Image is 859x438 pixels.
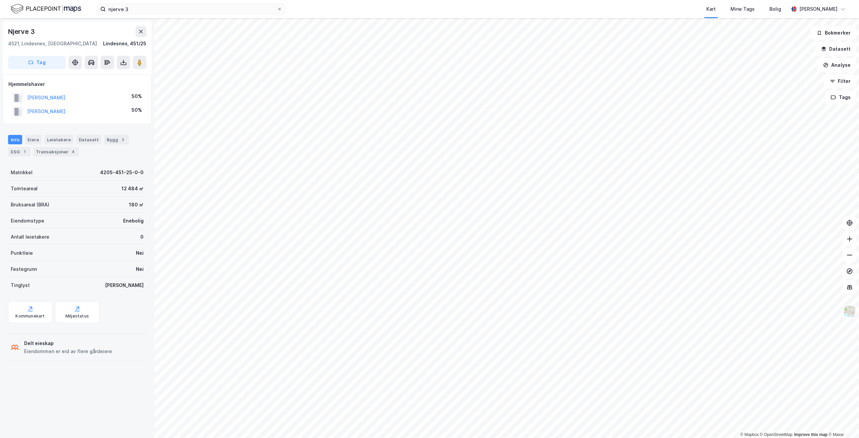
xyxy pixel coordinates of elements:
div: Bygg [104,135,129,144]
button: Datasett [815,42,856,56]
div: Eiendomstype [11,217,44,225]
div: Festegrunn [11,265,37,273]
div: Transaksjoner [33,147,79,156]
div: Kontrollprogram for chat [825,406,859,438]
div: 50% [132,92,142,100]
div: 0 [140,233,144,241]
button: Bokmerker [811,26,856,40]
a: OpenStreetMap [760,432,793,437]
div: 50% [132,106,142,114]
button: Filter [824,75,856,88]
div: Enebolig [123,217,144,225]
div: Punktleie [11,249,33,257]
div: ESG [8,147,31,156]
div: Eiendommen er eid av flere gårdeiere [24,347,112,355]
div: Hjemmelshaver [8,80,146,88]
div: Tomteareal [11,185,38,193]
div: Leietakere [44,135,73,144]
div: [PERSON_NAME] [105,281,144,289]
div: Antall leietakere [11,233,49,241]
div: Eiere [25,135,42,144]
div: Kommunekart [15,313,45,319]
div: Delt eieskap [24,339,112,347]
iframe: Chat Widget [825,406,859,438]
a: Mapbox [740,432,759,437]
img: logo.f888ab2527a4732fd821a326f86c7f29.svg [11,3,81,15]
div: Datasett [76,135,101,144]
div: Miljøstatus [65,313,89,319]
div: 4205-451-25-0-0 [100,168,144,177]
div: 12 484 ㎡ [121,185,144,193]
div: 4 [70,148,77,155]
div: Bruksareal (BRA) [11,201,49,209]
div: Tinglyst [11,281,30,289]
div: 2 [119,136,126,143]
div: Info [8,135,22,144]
div: Nei [136,249,144,257]
button: Tags [825,91,856,104]
div: Bolig [769,5,781,13]
div: 1 [21,148,28,155]
div: Mine Tags [730,5,755,13]
div: Njerve 3 [8,26,36,37]
div: [PERSON_NAME] [799,5,838,13]
div: 180 ㎡ [129,201,144,209]
div: Matrikkel [11,168,33,177]
div: Nei [136,265,144,273]
div: Kart [706,5,716,13]
button: Analyse [817,58,856,72]
button: Tag [8,56,66,69]
div: Lindesnes, 451/25 [103,40,146,48]
a: Improve this map [794,432,827,437]
img: Z [843,305,856,318]
div: 4521, Lindesnes, [GEOGRAPHIC_DATA] [8,40,97,48]
input: Søk på adresse, matrikkel, gårdeiere, leietakere eller personer [106,4,277,14]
